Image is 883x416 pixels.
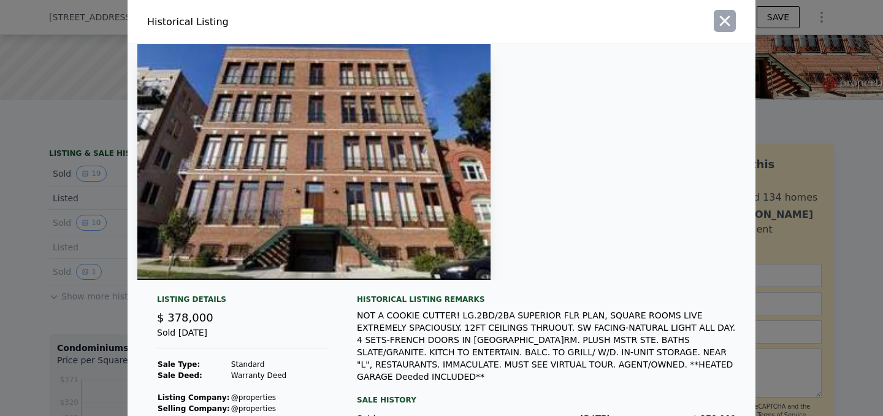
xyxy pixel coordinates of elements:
[158,360,200,369] strong: Sale Type:
[158,371,202,380] strong: Sale Deed:
[231,392,293,403] td: @properties
[157,295,327,309] div: Listing Details
[357,309,736,383] div: NOT A COOKIE CUTTER! LG.2BD/2BA SUPERIOR FLR PLAN, SQUARE ROOMS LIVE EXTREMELY SPACIOUSLY. 12FT C...
[158,404,230,413] strong: Selling Company:
[231,403,293,414] td: @properties
[231,370,293,381] td: Warranty Deed
[157,311,213,324] span: $ 378,000
[147,15,437,29] div: Historical Listing
[137,44,491,280] img: Property Img
[157,326,327,349] div: Sold [DATE]
[231,359,293,370] td: Standard
[357,295,736,304] div: Historical Listing remarks
[357,393,736,407] div: Sale History
[158,393,229,402] strong: Listing Company:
